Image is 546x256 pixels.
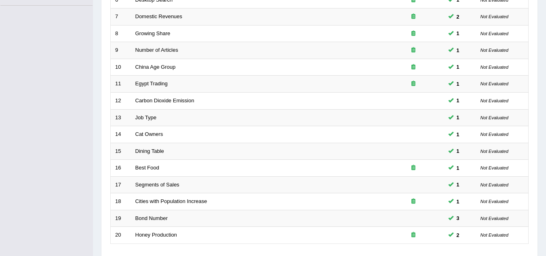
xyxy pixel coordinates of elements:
[111,59,131,76] td: 10
[453,147,463,155] span: You can still take this question
[453,164,463,172] span: You can still take this question
[135,30,171,36] a: Growing Share
[135,64,176,70] a: China Age Group
[111,126,131,143] td: 14
[135,148,164,154] a: Dining Table
[453,13,463,21] span: You can still take this question
[388,13,439,21] div: Exam occurring question
[481,81,508,86] small: Not Evaluated
[453,231,463,239] span: You can still take this question
[481,165,508,170] small: Not Evaluated
[453,214,463,222] span: You can still take this question
[453,80,463,88] span: You can still take this question
[135,165,159,171] a: Best Food
[481,216,508,221] small: Not Evaluated
[135,114,157,121] a: Job Type
[135,198,207,204] a: Cities with Population Increase
[481,115,508,120] small: Not Evaluated
[388,164,439,172] div: Exam occurring question
[135,80,168,87] a: Egypt Trading
[453,197,463,206] span: You can still take this question
[135,232,177,238] a: Honey Production
[111,143,131,160] td: 15
[481,98,508,103] small: Not Evaluated
[111,176,131,193] td: 17
[481,182,508,187] small: Not Evaluated
[481,14,508,19] small: Not Evaluated
[388,231,439,239] div: Exam occurring question
[481,199,508,204] small: Not Evaluated
[111,109,131,126] td: 13
[388,47,439,54] div: Exam occurring question
[453,130,463,139] span: You can still take this question
[135,131,163,137] a: Cat Owners
[453,113,463,122] span: You can still take this question
[481,233,508,237] small: Not Evaluated
[453,46,463,55] span: You can still take this question
[111,160,131,177] td: 16
[135,215,168,221] a: Bond Number
[135,97,194,104] a: Carbon Dioxide Emission
[111,25,131,42] td: 8
[135,13,182,19] a: Domestic Revenues
[111,42,131,59] td: 9
[481,48,508,53] small: Not Evaluated
[135,47,178,53] a: Number of Articles
[388,198,439,205] div: Exam occurring question
[453,63,463,71] span: You can still take this question
[453,180,463,189] span: You can still take this question
[388,30,439,38] div: Exam occurring question
[111,76,131,93] td: 11
[111,193,131,210] td: 18
[388,80,439,88] div: Exam occurring question
[481,132,508,137] small: Not Evaluated
[481,149,508,154] small: Not Evaluated
[453,96,463,105] span: You can still take this question
[111,227,131,244] td: 20
[111,210,131,227] td: 19
[481,31,508,36] small: Not Evaluated
[453,29,463,38] span: You can still take this question
[111,92,131,109] td: 12
[111,8,131,25] td: 7
[388,63,439,71] div: Exam occurring question
[481,65,508,70] small: Not Evaluated
[135,182,179,188] a: Segments of Sales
